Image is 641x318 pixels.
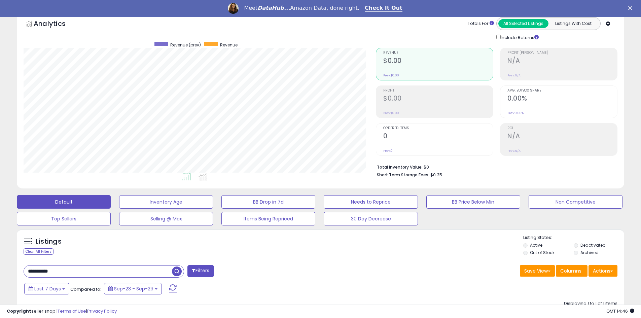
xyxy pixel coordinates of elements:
[17,212,111,225] button: Top Sellers
[58,308,86,314] a: Terms of Use
[383,57,493,66] h2: $0.00
[507,111,524,115] small: Prev: 0.00%
[520,265,555,277] button: Save View
[564,301,617,307] div: Displaying 1 to 1 of 1 items
[383,73,399,77] small: Prev: $0.00
[36,237,62,246] h5: Listings
[498,19,548,28] button: All Selected Listings
[589,265,617,277] button: Actions
[377,172,429,178] b: Short Term Storage Fees:
[560,268,581,274] span: Columns
[383,51,493,55] span: Revenue
[529,195,622,209] button: Non Competitive
[580,250,599,255] label: Archived
[7,308,31,314] strong: Copyright
[530,242,542,248] label: Active
[507,127,617,130] span: ROI
[119,195,213,209] button: Inventory Age
[324,212,418,225] button: 30 Day Decrease
[507,73,521,77] small: Prev: N/A
[187,265,214,277] button: Filters
[114,285,153,292] span: Sep-23 - Sep-29
[556,265,587,277] button: Columns
[170,42,201,48] span: Revenue (prev)
[228,3,239,14] img: Profile image for Georgie
[491,33,547,41] div: Include Returns
[383,89,493,93] span: Profit
[507,149,521,153] small: Prev: N/A
[383,127,493,130] span: Ordered Items
[507,132,617,141] h2: N/A
[377,163,612,171] li: $0
[530,250,555,255] label: Out of Stock
[507,57,617,66] h2: N/A
[507,51,617,55] span: Profit [PERSON_NAME]
[430,172,442,178] span: $0.35
[383,132,493,141] h2: 0
[24,283,69,294] button: Last 7 Days
[523,235,624,241] p: Listing States:
[17,195,111,209] button: Default
[34,285,61,292] span: Last 7 Days
[257,5,290,11] i: DataHub...
[34,19,79,30] h5: Analytics
[365,5,402,12] a: Check It Out
[628,6,635,10] div: Close
[244,5,359,11] div: Meet Amazon Data, done right.
[87,308,117,314] a: Privacy Policy
[70,286,101,292] span: Compared to:
[507,95,617,104] h2: 0.00%
[119,212,213,225] button: Selling @ Max
[7,308,117,315] div: seller snap | |
[507,89,617,93] span: Avg. Buybox Share
[580,242,606,248] label: Deactivated
[324,195,418,209] button: Needs to Reprice
[606,308,634,314] span: 2025-10-8 14:46 GMT
[383,111,399,115] small: Prev: $0.00
[383,149,393,153] small: Prev: 0
[221,212,315,225] button: Items Being Repriced
[377,164,423,170] b: Total Inventory Value:
[24,248,54,255] div: Clear All Filters
[548,19,598,28] button: Listings With Cost
[383,95,493,104] h2: $0.00
[104,283,162,294] button: Sep-23 - Sep-29
[426,195,520,209] button: BB Price Below Min
[220,42,238,48] span: Revenue
[468,21,494,27] div: Totals For
[221,195,315,209] button: BB Drop in 7d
